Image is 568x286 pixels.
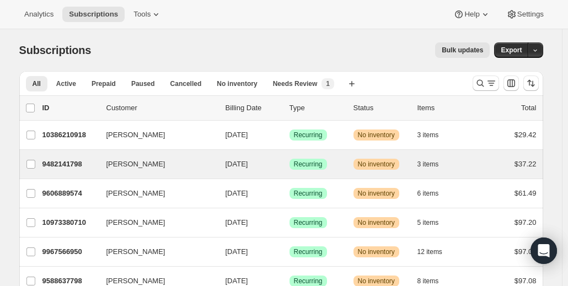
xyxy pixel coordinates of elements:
span: 8 items [417,277,439,285]
div: 9482141798[PERSON_NAME][DATE]SuccessRecurringWarningNo inventory3 items$37.22 [42,157,537,172]
span: Cancelled [170,79,202,88]
span: 6 items [417,189,439,198]
span: Recurring [294,160,323,169]
p: 10386210918 [42,129,98,141]
span: [PERSON_NAME] [106,246,165,257]
button: [PERSON_NAME] [100,126,210,144]
span: No inventory [358,218,395,227]
div: 10973380710[PERSON_NAME][DATE]SuccessRecurringWarningNo inventory5 items$97.20 [42,215,537,230]
span: Needs Review [273,79,318,88]
span: $97.08 [515,277,537,285]
button: Search and filter results [473,75,499,91]
span: No inventory [358,131,395,139]
div: Type [290,102,345,114]
span: Recurring [294,218,323,227]
p: 9482141798 [42,159,98,170]
p: Status [353,102,409,114]
span: [PERSON_NAME] [106,159,165,170]
button: Sort the results [523,75,539,91]
p: 10973380710 [42,217,98,228]
span: No inventory [358,247,395,256]
span: Subscriptions [69,10,118,19]
div: Items [417,102,473,114]
button: Export [494,42,528,58]
span: 3 items [417,131,439,139]
span: $61.49 [515,189,537,197]
span: No inventory [358,160,395,169]
span: Subscriptions [19,44,92,56]
span: Paused [131,79,155,88]
span: 5 items [417,218,439,227]
span: No inventory [358,189,395,198]
button: Subscriptions [62,7,125,22]
button: 3 items [417,127,451,143]
span: 12 items [417,247,442,256]
span: $37.22 [515,160,537,168]
button: 3 items [417,157,451,172]
span: No inventory [358,277,395,285]
div: 10386210918[PERSON_NAME][DATE]SuccessRecurringWarningNo inventory3 items$29.42 [42,127,537,143]
span: $97.20 [515,218,537,226]
div: Open Intercom Messenger [531,238,557,264]
span: Recurring [294,131,323,139]
button: Bulk updates [435,42,490,58]
div: 9967566950[PERSON_NAME][DATE]SuccessRecurringWarningNo inventory12 items$97.08 [42,244,537,260]
span: Recurring [294,277,323,285]
button: 12 items [417,244,454,260]
button: Customize table column order and visibility [503,75,519,91]
span: $29.42 [515,131,537,139]
span: [PERSON_NAME] [106,188,165,199]
span: Help [464,10,479,19]
p: 9606889574 [42,188,98,199]
span: [DATE] [226,131,248,139]
span: Recurring [294,247,323,256]
span: 1 [326,79,330,88]
span: [DATE] [226,160,248,168]
span: Prepaid [92,79,116,88]
span: Analytics [24,10,53,19]
span: [DATE] [226,218,248,226]
button: Help [447,7,497,22]
span: All [33,79,41,88]
span: Export [501,46,522,55]
span: [DATE] [226,247,248,256]
button: Tools [127,7,168,22]
span: [DATE] [226,277,248,285]
span: Active [56,79,76,88]
span: No inventory [217,79,257,88]
p: Customer [106,102,217,114]
button: [PERSON_NAME] [100,155,210,173]
div: 9606889574[PERSON_NAME][DATE]SuccessRecurringWarningNo inventory6 items$61.49 [42,186,537,201]
span: [PERSON_NAME] [106,129,165,141]
button: Create new view [343,76,361,91]
p: ID [42,102,98,114]
span: Recurring [294,189,323,198]
span: $97.08 [515,247,537,256]
button: [PERSON_NAME] [100,214,210,231]
p: Total [521,102,536,114]
span: Bulk updates [442,46,483,55]
span: Settings [517,10,544,19]
button: Analytics [18,7,60,22]
span: 3 items [417,160,439,169]
button: 5 items [417,215,451,230]
button: 6 items [417,186,451,201]
span: [PERSON_NAME] [106,217,165,228]
p: 9967566950 [42,246,98,257]
button: [PERSON_NAME] [100,185,210,202]
p: Billing Date [226,102,281,114]
span: [DATE] [226,189,248,197]
button: Settings [500,7,550,22]
span: Tools [133,10,151,19]
div: IDCustomerBilling DateTypeStatusItemsTotal [42,102,537,114]
button: [PERSON_NAME] [100,243,210,261]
